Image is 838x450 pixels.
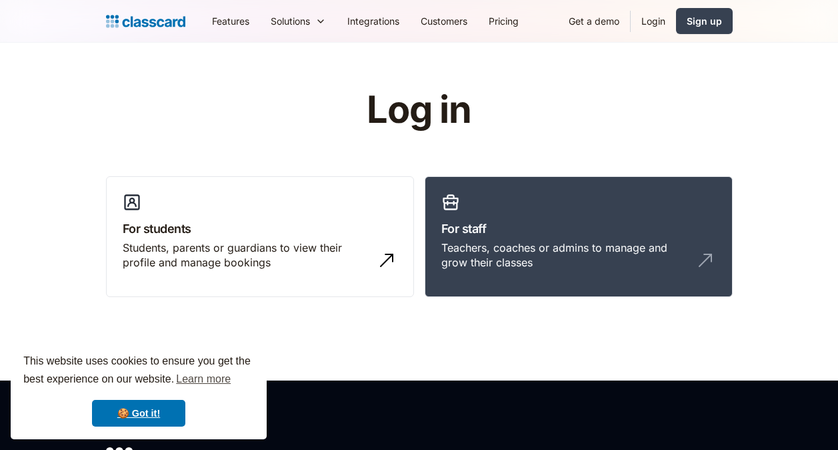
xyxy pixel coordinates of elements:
a: home [106,12,185,31]
div: Teachers, coaches or admins to manage and grow their classes [441,240,689,270]
a: Sign up [676,8,733,34]
a: Customers [410,6,478,36]
h1: Log in [207,89,631,131]
a: For staffTeachers, coaches or admins to manage and grow their classes [425,176,733,298]
h3: For students [123,220,397,238]
div: Solutions [271,14,310,28]
a: Pricing [478,6,529,36]
a: Get a demo [558,6,630,36]
div: Solutions [260,6,337,36]
a: Login [631,6,676,36]
a: For studentsStudents, parents or guardians to view their profile and manage bookings [106,176,414,298]
div: Sign up [687,14,722,28]
a: learn more about cookies [174,369,233,389]
div: Students, parents or guardians to view their profile and manage bookings [123,240,371,270]
div: cookieconsent [11,341,267,439]
a: Integrations [337,6,410,36]
a: dismiss cookie message [92,400,185,427]
a: Features [201,6,260,36]
span: This website uses cookies to ensure you get the best experience on our website. [23,353,254,389]
h3: For staff [441,220,716,238]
